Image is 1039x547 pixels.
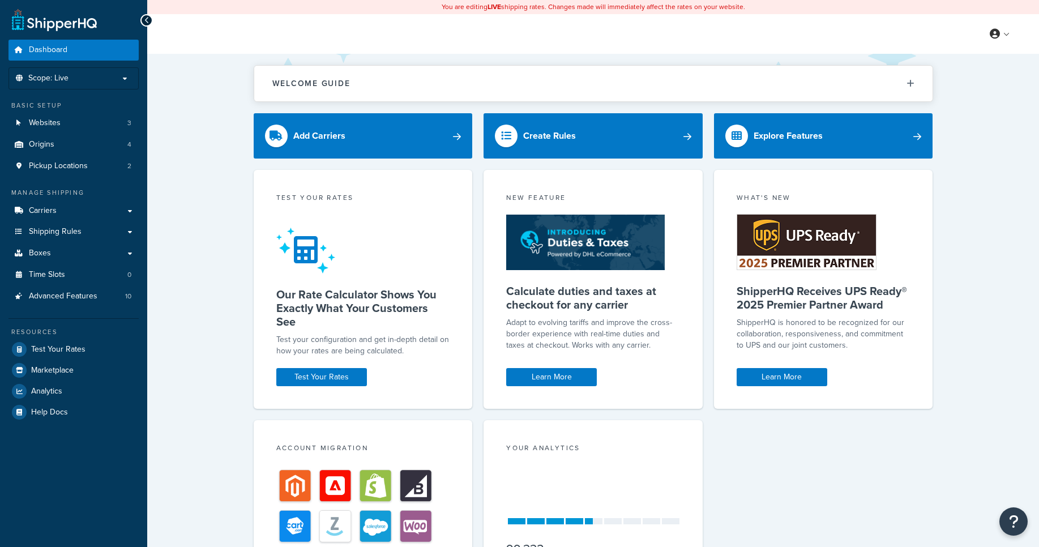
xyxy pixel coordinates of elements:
[8,156,139,177] li: Pickup Locations
[714,113,933,159] a: Explore Features
[488,2,501,12] b: LIVE
[506,193,680,206] div: New Feature
[28,74,69,83] span: Scope: Live
[29,227,82,237] span: Shipping Rules
[737,284,910,311] h5: ShipperHQ Receives UPS Ready® 2025 Premier Partner Award
[29,292,97,301] span: Advanced Features
[8,200,139,221] a: Carriers
[8,134,139,155] a: Origins4
[31,345,85,354] span: Test Your Rates
[276,334,450,357] div: Test your configuration and get in-depth detail on how your rates are being calculated.
[8,243,139,264] a: Boxes
[276,288,450,328] h5: Our Rate Calculator Shows You Exactly What Your Customers See
[8,286,139,307] li: Advanced Features
[8,327,139,337] div: Resources
[506,368,597,386] a: Learn More
[523,128,576,144] div: Create Rules
[31,366,74,375] span: Marketplace
[127,118,131,128] span: 3
[506,317,680,351] p: Adapt to evolving tariffs and improve the cross-border experience with real-time duties and taxes...
[8,339,139,360] a: Test Your Rates
[127,161,131,171] span: 2
[754,128,823,144] div: Explore Features
[276,193,450,206] div: Test your rates
[276,443,450,456] div: Account Migration
[29,206,57,216] span: Carriers
[8,264,139,285] a: Time Slots0
[8,360,139,381] a: Marketplace
[737,368,827,386] a: Learn More
[8,381,139,401] a: Analytics
[127,270,131,280] span: 0
[8,286,139,307] a: Advanced Features10
[8,134,139,155] li: Origins
[8,156,139,177] a: Pickup Locations2
[127,140,131,149] span: 4
[506,284,680,311] h5: Calculate duties and taxes at checkout for any carrier
[272,79,350,88] h2: Welcome Guide
[31,387,62,396] span: Analytics
[8,402,139,422] a: Help Docs
[29,118,61,128] span: Websites
[29,140,54,149] span: Origins
[276,368,367,386] a: Test Your Rates
[29,249,51,258] span: Boxes
[8,264,139,285] li: Time Slots
[506,443,680,456] div: Your Analytics
[29,45,67,55] span: Dashboard
[254,66,933,101] button: Welcome Guide
[8,101,139,110] div: Basic Setup
[999,507,1028,536] button: Open Resource Center
[8,40,139,61] a: Dashboard
[8,113,139,134] a: Websites3
[31,408,68,417] span: Help Docs
[8,188,139,198] div: Manage Shipping
[8,221,139,242] a: Shipping Rules
[737,193,910,206] div: What's New
[8,113,139,134] li: Websites
[484,113,703,159] a: Create Rules
[29,161,88,171] span: Pickup Locations
[125,292,131,301] span: 10
[737,317,910,351] p: ShipperHQ is honored to be recognized for our collaboration, responsiveness, and commitment to UP...
[293,128,345,144] div: Add Carriers
[29,270,65,280] span: Time Slots
[254,113,473,159] a: Add Carriers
